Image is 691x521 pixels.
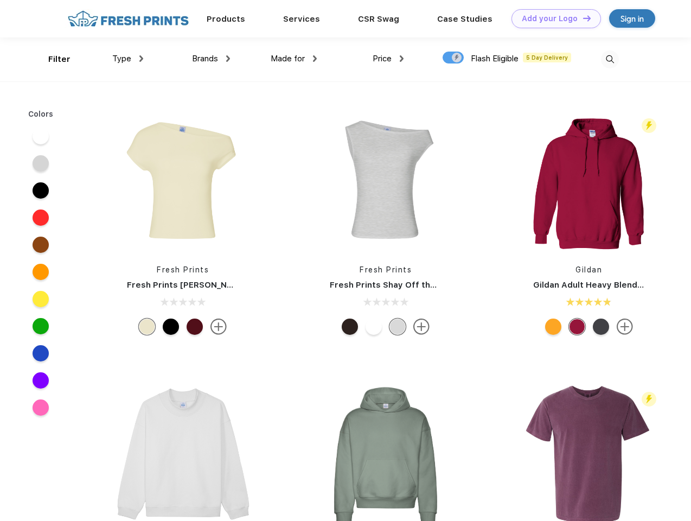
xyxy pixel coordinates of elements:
[283,14,320,24] a: Services
[593,319,609,335] div: Graphite Heather
[163,319,179,335] div: Black
[545,319,561,335] div: Gold
[400,55,404,62] img: dropdown.png
[413,319,430,335] img: more.svg
[523,53,571,62] span: 5 Day Delivery
[111,109,255,253] img: func=resize&h=266
[360,265,412,274] a: Fresh Prints
[471,54,519,63] span: Flash Eligible
[139,55,143,62] img: dropdown.png
[389,319,406,335] div: Ash Grey
[48,53,71,66] div: Filter
[192,54,218,63] span: Brands
[517,109,661,253] img: func=resize&h=266
[373,54,392,63] span: Price
[342,319,358,335] div: Brown
[127,280,338,290] a: Fresh Prints [PERSON_NAME] Off the Shoulder Top
[226,55,230,62] img: dropdown.png
[522,14,578,23] div: Add your Logo
[207,14,245,24] a: Products
[575,265,602,274] a: Gildan
[642,392,656,406] img: flash_active_toggle.svg
[187,319,203,335] div: Burgundy
[358,14,399,24] a: CSR Swag
[601,50,619,68] img: desktop_search.svg
[313,55,317,62] img: dropdown.png
[366,319,382,335] div: White
[112,54,131,63] span: Type
[313,109,458,253] img: func=resize&h=266
[583,15,591,21] img: DT
[210,319,227,335] img: more.svg
[65,9,192,28] img: fo%20logo%202.webp
[271,54,305,63] span: Made for
[330,280,497,290] a: Fresh Prints Shay Off the Shoulder Tank
[20,109,62,120] div: Colors
[139,319,155,335] div: Yellow
[642,118,656,133] img: flash_active_toggle.svg
[157,265,209,274] a: Fresh Prints
[620,12,644,25] div: Sign in
[609,9,655,28] a: Sign in
[569,319,585,335] div: Antiq Cherry Red
[617,319,633,335] img: more.svg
